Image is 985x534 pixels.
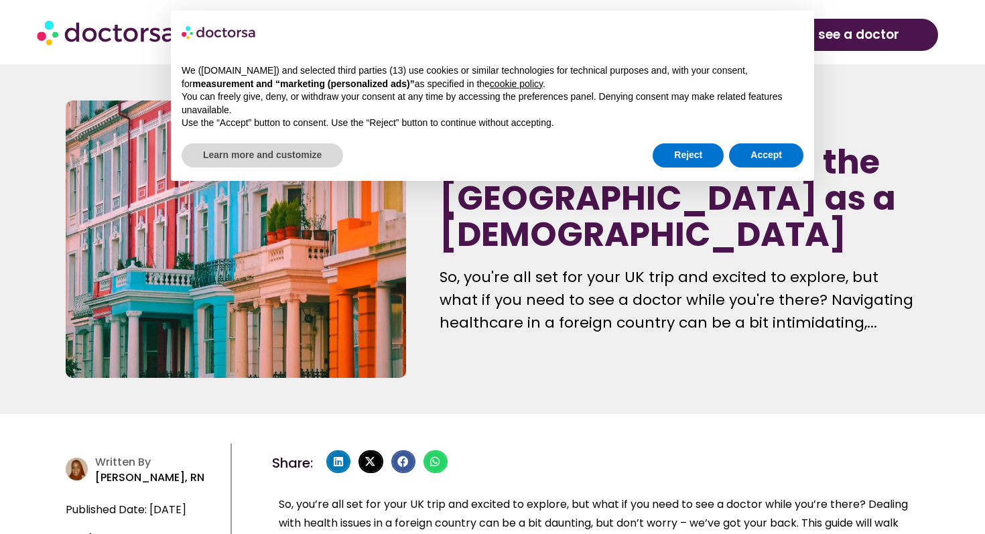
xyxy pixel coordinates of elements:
strong: measurement and “marketing (personalized ads)” [192,78,414,89]
span: see a doctor [818,24,899,46]
div: Share on linkedin [326,450,350,473]
a: cookie policy [490,78,543,89]
button: Reject [653,143,724,168]
div: So, you're all set for your UK trip and excited to explore, but what if you need to see a doctor ... [440,266,919,334]
div: Share on x-twitter [358,450,383,473]
p: [PERSON_NAME], RN [95,468,224,487]
div: Share on whatsapp [423,450,448,473]
a: see a doctor [779,19,938,51]
span: Published Date: [DATE] [66,500,186,519]
img: logo [182,21,257,43]
img: How to see a doctor in the UK as a foreigner primary image [66,101,406,378]
h4: Written By [95,456,224,468]
button: Accept [729,143,803,168]
button: Learn more and customize [182,143,343,168]
p: Use the “Accept” button to consent. Use the “Reject” button to continue without accepting. [182,117,803,130]
h1: How to See a Doctor in the [GEOGRAPHIC_DATA] as a [DEMOGRAPHIC_DATA] [440,144,919,253]
h4: Share: [272,456,313,470]
div: Share on facebook [391,450,415,473]
p: We ([DOMAIN_NAME]) and selected third parties (13) use cookies or similar technologies for techni... [182,64,803,90]
p: You can freely give, deny, or withdraw your consent at any time by accessing the preferences pane... [182,90,803,117]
